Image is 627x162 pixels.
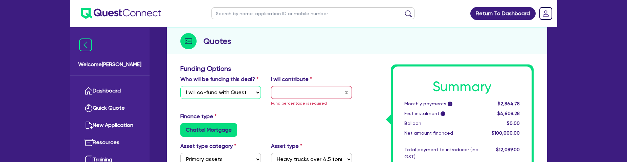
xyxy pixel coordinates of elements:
[399,120,483,127] div: Balloon
[180,75,259,83] label: Who will be funding this deal?
[203,35,231,47] h2: Quotes
[399,130,483,137] div: Net amount financed
[404,79,520,95] h1: Summary
[492,130,520,136] span: $100,000.00
[497,111,520,116] span: $4,608.28
[180,123,237,137] label: Chattel Mortgage
[180,142,236,150] label: Asset type category
[470,7,536,20] a: Return To Dashboard
[211,7,415,19] input: Search by name, application ID or mobile number...
[79,100,140,117] a: Quick Quote
[271,75,312,83] label: I will contribute
[399,110,483,117] div: First instalment
[271,101,327,106] span: Fund percentage is required
[79,82,140,100] a: Dashboard
[85,138,93,146] img: resources
[399,146,483,160] div: Total payment to introducer (inc GST)
[496,147,520,152] span: $12,089.00
[537,5,555,22] a: Dropdown toggle
[441,111,445,116] span: i
[79,117,140,134] a: New Application
[399,100,483,107] div: Monthly payments
[180,64,352,73] h3: Funding Options
[79,134,140,151] a: Resources
[85,121,93,129] img: new-application
[180,112,217,120] label: Finance type
[78,60,141,69] span: Welcome [PERSON_NAME]
[498,101,520,106] span: $2,864.78
[271,142,302,150] label: Asset type
[85,104,93,112] img: quick-quote
[180,33,197,49] img: step-icon
[79,38,92,51] img: icon-menu-close
[448,102,452,106] span: i
[507,120,520,126] span: $0.00
[81,8,161,19] img: quest-connect-logo-blue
